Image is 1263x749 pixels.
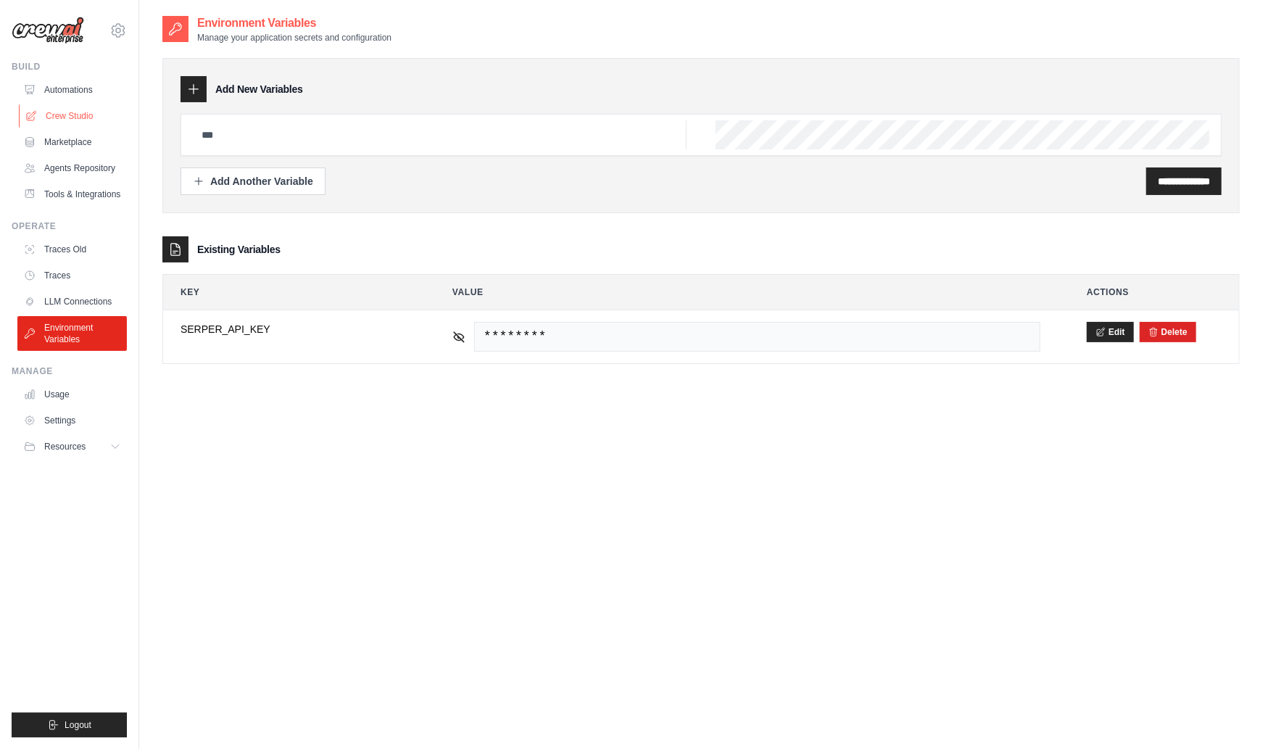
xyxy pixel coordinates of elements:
[1148,326,1188,338] button: Delete
[17,157,127,180] a: Agents Repository
[17,238,127,261] a: Traces Old
[12,365,127,377] div: Manage
[17,183,127,206] a: Tools & Integrations
[1069,275,1239,310] th: Actions
[181,167,326,195] button: Add Another Variable
[17,78,127,102] a: Automations
[12,220,127,232] div: Operate
[181,322,406,336] span: SERPER_API_KEY
[17,383,127,406] a: Usage
[163,275,423,310] th: Key
[17,264,127,287] a: Traces
[17,316,127,351] a: Environment Variables
[197,242,281,257] h3: Existing Variables
[17,290,127,313] a: LLM Connections
[65,719,91,731] span: Logout
[19,104,128,128] a: Crew Studio
[193,174,313,189] div: Add Another Variable
[17,435,127,458] button: Resources
[44,441,86,452] span: Resources
[12,17,84,44] img: Logo
[17,131,127,154] a: Marketplace
[17,409,127,432] a: Settings
[1087,322,1134,342] button: Edit
[197,32,392,44] p: Manage your application secrets and configuration
[215,82,303,96] h3: Add New Variables
[12,713,127,737] button: Logout
[435,275,1058,310] th: Value
[12,61,127,73] div: Build
[197,15,392,32] h2: Environment Variables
